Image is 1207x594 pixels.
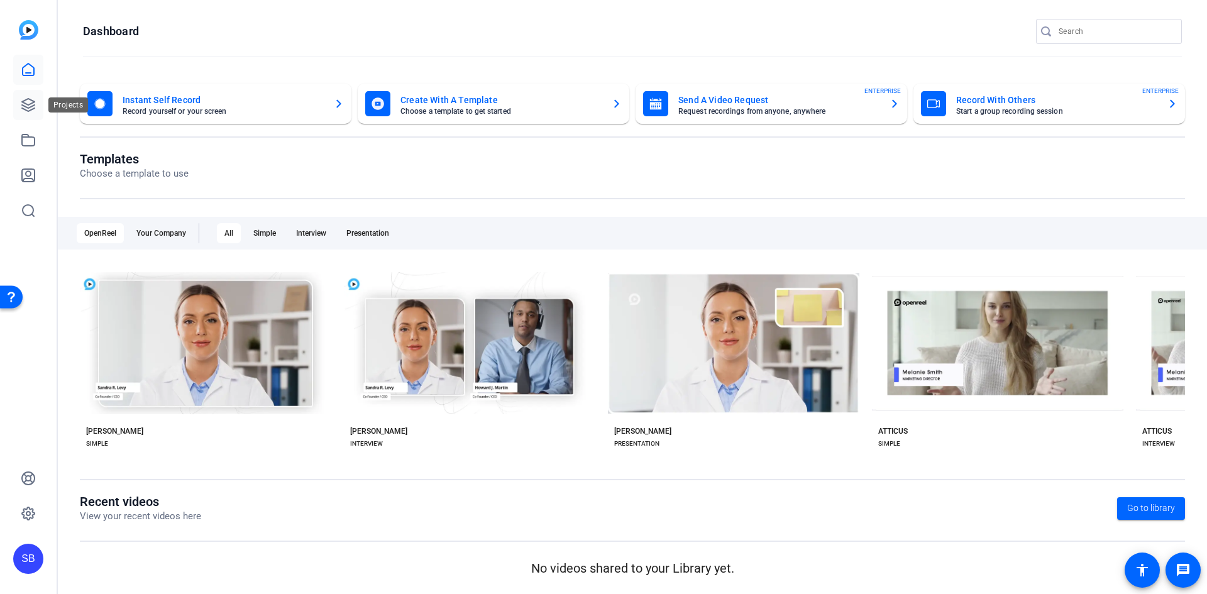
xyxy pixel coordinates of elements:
div: SB [13,544,43,574]
p: Choose a template to use [80,167,189,181]
mat-card-subtitle: Request recordings from anyone, anywhere [678,107,879,115]
button: Create With A TemplateChoose a template to get started [358,84,629,124]
div: SIMPLE [878,439,900,449]
mat-card-title: Create With A Template [400,92,602,107]
div: INTERVIEW [1142,439,1175,449]
p: No videos shared to your Library yet. [80,559,1185,578]
div: [PERSON_NAME] [614,426,671,436]
mat-card-subtitle: Choose a template to get started [400,107,602,115]
mat-card-subtitle: Start a group recording session [956,107,1157,115]
div: ATTICUS [878,426,908,436]
h1: Recent videos [80,494,201,509]
div: Projects [48,97,88,113]
img: blue-gradient.svg [19,20,38,40]
mat-card-title: Instant Self Record [123,92,324,107]
button: Instant Self RecordRecord yourself or your screen [80,84,351,124]
div: Your Company [129,223,194,243]
div: [PERSON_NAME] [350,426,407,436]
mat-icon: accessibility [1135,563,1150,578]
a: Go to library [1117,497,1185,520]
button: Send A Video RequestRequest recordings from anyone, anywhereENTERPRISE [636,84,907,124]
div: All [217,223,241,243]
div: Interview [289,223,334,243]
mat-card-title: Record With Others [956,92,1157,107]
span: ENTERPRISE [864,86,901,96]
mat-icon: message [1176,563,1191,578]
h1: Dashboard [83,24,139,39]
h1: Templates [80,151,189,167]
div: Presentation [339,223,397,243]
div: SIMPLE [86,439,108,449]
button: Record With OthersStart a group recording sessionENTERPRISE [913,84,1185,124]
div: ATTICUS [1142,426,1172,436]
div: [PERSON_NAME] [86,426,143,436]
div: PRESENTATION [614,439,659,449]
span: Go to library [1127,502,1175,515]
mat-card-title: Send A Video Request [678,92,879,107]
div: Simple [246,223,284,243]
div: INTERVIEW [350,439,383,449]
p: View your recent videos here [80,509,201,524]
span: ENTERPRISE [1142,86,1179,96]
input: Search [1059,24,1172,39]
mat-card-subtitle: Record yourself or your screen [123,107,324,115]
div: OpenReel [77,223,124,243]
